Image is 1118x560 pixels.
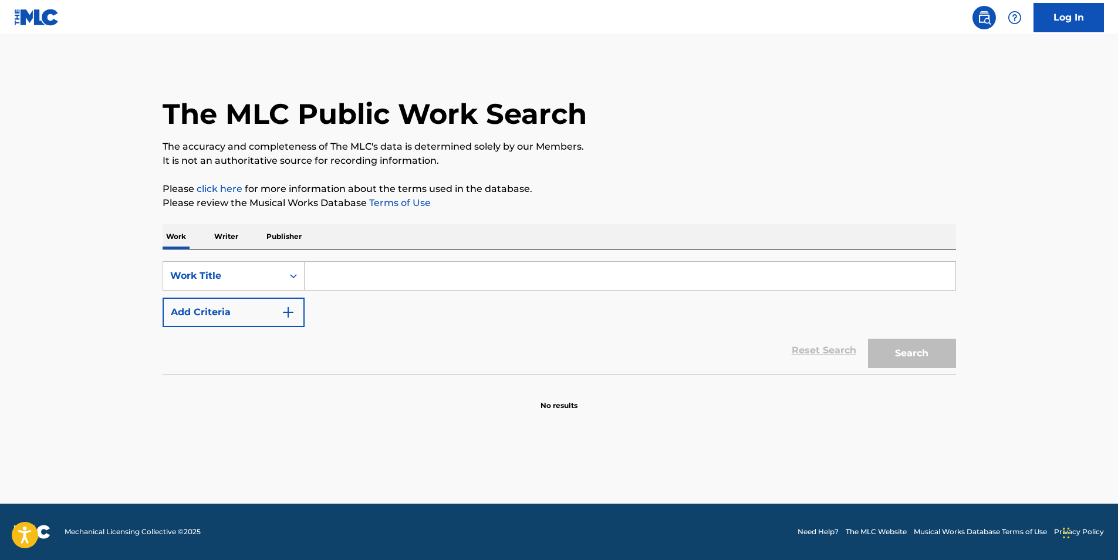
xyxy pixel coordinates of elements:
a: Public Search [972,6,996,29]
iframe: Chat Widget [1059,504,1118,560]
img: help [1008,11,1022,25]
form: Search Form [163,261,956,374]
img: logo [14,525,50,539]
p: The accuracy and completeness of The MLC's data is determined solely by our Members. [163,140,956,154]
a: Need Help? [798,527,839,537]
p: It is not an authoritative source for recording information. [163,154,956,168]
a: Musical Works Database Terms of Use [914,527,1047,537]
p: Writer [211,224,242,249]
p: Please review the Musical Works Database [163,196,956,210]
img: 9d2ae6d4665cec9f34b9.svg [281,305,295,319]
span: Mechanical Licensing Collective © 2025 [65,527,201,537]
img: search [977,11,991,25]
a: Terms of Use [367,197,431,208]
p: No results [541,386,577,411]
div: Work Title [170,269,276,283]
a: Privacy Policy [1054,527,1104,537]
img: MLC Logo [14,9,59,26]
p: Work [163,224,190,249]
p: Publisher [263,224,305,249]
h1: The MLC Public Work Search [163,96,587,131]
div: Drag [1063,515,1070,551]
button: Add Criteria [163,298,305,327]
div: Help [1003,6,1026,29]
a: Log In [1033,3,1104,32]
a: The MLC Website [846,527,907,537]
p: Please for more information about the terms used in the database. [163,182,956,196]
a: click here [197,183,242,194]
